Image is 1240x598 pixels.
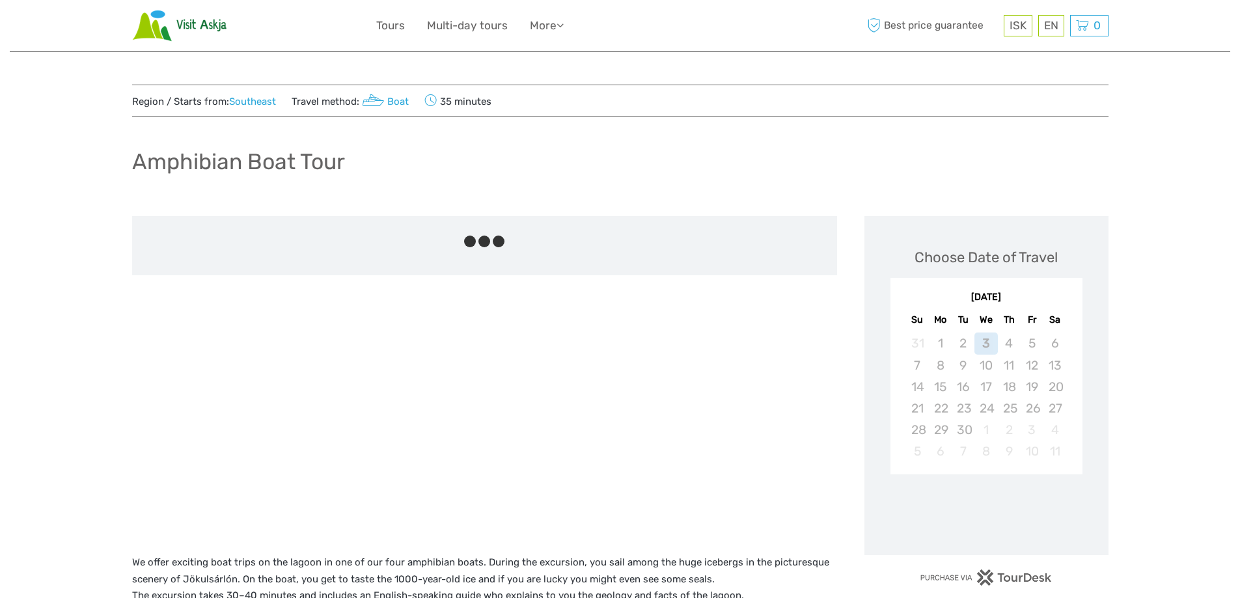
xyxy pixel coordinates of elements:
a: Multi-day tours [427,16,508,35]
div: Not available Sunday, October 5th, 2025 [906,441,929,462]
div: Not available Wednesday, September 24th, 2025 [974,398,997,419]
a: Boat [359,96,409,107]
div: Not available Sunday, August 31st, 2025 [906,333,929,354]
div: Not available Monday, September 1st, 2025 [929,333,952,354]
div: Not available Wednesday, October 8th, 2025 [974,441,997,462]
span: Travel method: [292,92,409,110]
div: Not available Tuesday, September 16th, 2025 [952,376,974,398]
div: Not available Sunday, September 21st, 2025 [906,398,929,419]
img: PurchaseViaTourDesk.png [920,569,1052,586]
div: Loading... [982,508,991,517]
div: Not available Thursday, September 25th, 2025 [998,398,1021,419]
div: We [974,311,997,329]
div: Not available Wednesday, October 1st, 2025 [974,419,997,441]
div: Not available Monday, September 29th, 2025 [929,419,952,441]
span: Region / Starts from: [132,95,276,109]
div: Not available Tuesday, October 7th, 2025 [952,441,974,462]
div: Mo [929,311,952,329]
span: 35 minutes [424,92,491,110]
div: Not available Monday, September 22nd, 2025 [929,398,952,419]
div: Not available Friday, September 12th, 2025 [1021,355,1043,376]
div: Choose Date of Travel [915,247,1058,267]
div: Sa [1043,311,1066,329]
div: Not available Friday, September 19th, 2025 [1021,376,1043,398]
div: Not available Monday, September 15th, 2025 [929,376,952,398]
div: Not available Saturday, September 27th, 2025 [1043,398,1066,419]
div: Not available Saturday, October 11th, 2025 [1043,441,1066,462]
div: month 2025-09 [894,333,1078,462]
div: Not available Wednesday, September 10th, 2025 [974,355,997,376]
div: Su [906,311,929,329]
div: Not available Wednesday, September 17th, 2025 [974,376,997,398]
div: Not available Saturday, September 6th, 2025 [1043,333,1066,354]
div: Not available Thursday, October 9th, 2025 [998,441,1021,462]
a: Tours [376,16,405,35]
span: 0 [1092,19,1103,32]
div: Not available Saturday, October 4th, 2025 [1043,419,1066,441]
div: Not available Monday, October 6th, 2025 [929,441,952,462]
div: Not available Friday, October 3rd, 2025 [1021,419,1043,441]
div: Not available Thursday, October 2nd, 2025 [998,419,1021,441]
div: Not available Friday, September 26th, 2025 [1021,398,1043,419]
a: Southeast [229,96,276,107]
div: Not available Sunday, September 7th, 2025 [906,355,929,376]
div: Not available Friday, October 10th, 2025 [1021,441,1043,462]
span: ISK [1010,19,1026,32]
div: Not available Saturday, September 20th, 2025 [1043,376,1066,398]
div: Fr [1021,311,1043,329]
div: Not available Thursday, September 11th, 2025 [998,355,1021,376]
div: Not available Thursday, September 4th, 2025 [998,333,1021,354]
img: Scandinavian Travel [132,10,227,42]
div: EN [1038,15,1064,36]
div: Not available Tuesday, September 23rd, 2025 [952,398,974,419]
div: Not available Tuesday, September 30th, 2025 [952,419,974,441]
div: [DATE] [890,291,1082,305]
div: Not available Monday, September 8th, 2025 [929,355,952,376]
div: Not available Saturday, September 13th, 2025 [1043,355,1066,376]
h1: Amphibian Boat Tour [132,148,345,175]
div: Not available Wednesday, September 3rd, 2025 [974,333,997,354]
span: Best price guarantee [864,15,1000,36]
div: Not available Sunday, September 14th, 2025 [906,376,929,398]
div: Not available Tuesday, September 2nd, 2025 [952,333,974,354]
div: Tu [952,311,974,329]
div: Not available Friday, September 5th, 2025 [1021,333,1043,354]
a: More [530,16,564,35]
div: Not available Tuesday, September 9th, 2025 [952,355,974,376]
div: Not available Thursday, September 18th, 2025 [998,376,1021,398]
div: Th [998,311,1021,329]
div: Not available Sunday, September 28th, 2025 [906,419,929,441]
